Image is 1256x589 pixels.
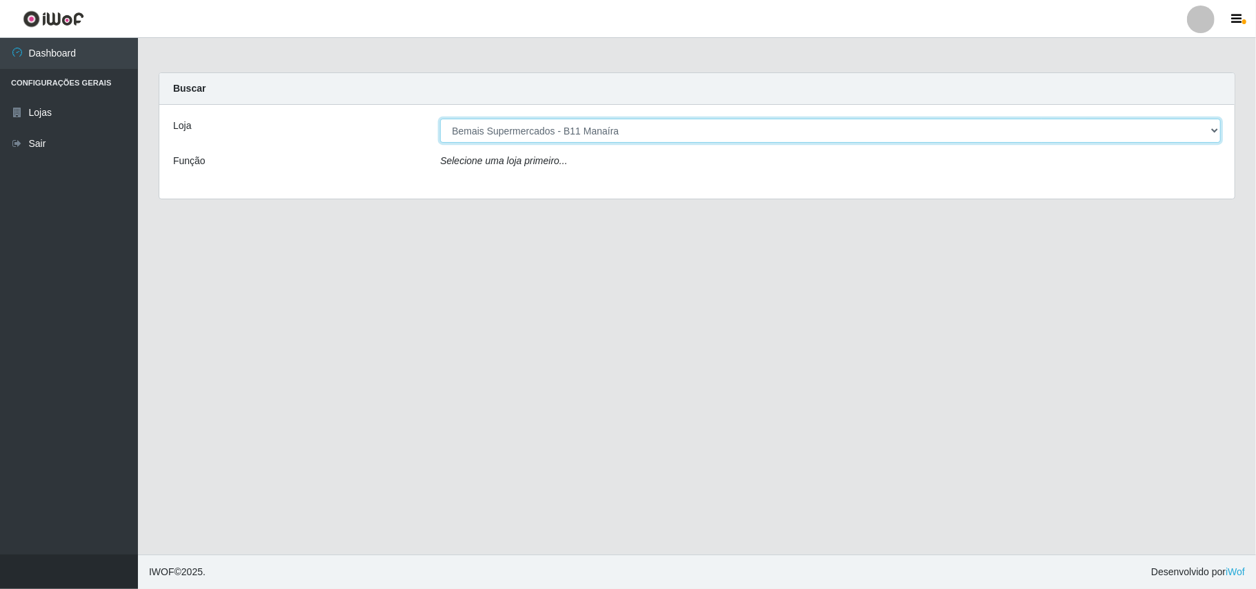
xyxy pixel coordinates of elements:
[23,10,84,28] img: CoreUI Logo
[1151,565,1245,579] span: Desenvolvido por
[173,83,206,94] strong: Buscar
[1226,566,1245,577] a: iWof
[440,155,567,166] i: Selecione uma loja primeiro...
[173,119,191,133] label: Loja
[173,154,206,168] label: Função
[149,565,206,579] span: © 2025 .
[149,566,175,577] span: IWOF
